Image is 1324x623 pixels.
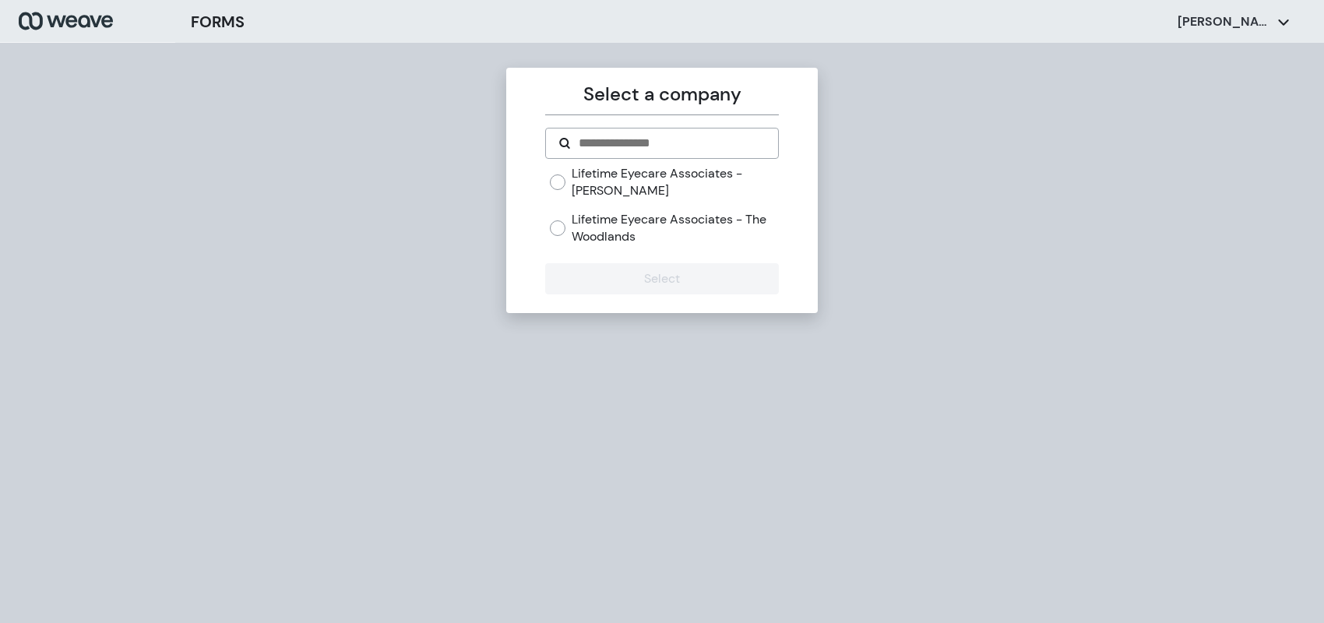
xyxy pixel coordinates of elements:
[577,134,765,153] input: Search
[545,263,778,294] button: Select
[1178,13,1271,30] p: [PERSON_NAME]
[545,80,778,108] p: Select a company
[572,211,778,245] label: Lifetime Eyecare Associates - The Woodlands
[191,10,245,33] h3: FORMS
[572,165,778,199] label: Lifetime Eyecare Associates - [PERSON_NAME]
